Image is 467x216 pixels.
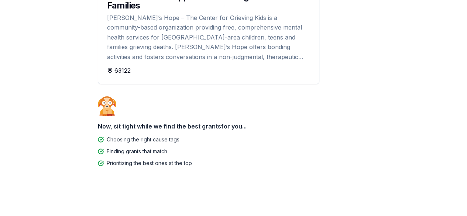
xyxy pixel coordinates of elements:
div: Finding grants that match [107,147,167,156]
img: Dog waiting patiently [98,96,116,116]
div: 63122 [107,66,310,75]
div: [PERSON_NAME]’s Hope – The Center for Grieving Kids is a community-based organization providing f... [107,13,310,62]
div: Choosing the right cause tags [107,135,179,144]
div: Now, sit tight while we find the best grants for you... [98,119,370,134]
div: Prioritizing the best ones at the top [107,159,192,168]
